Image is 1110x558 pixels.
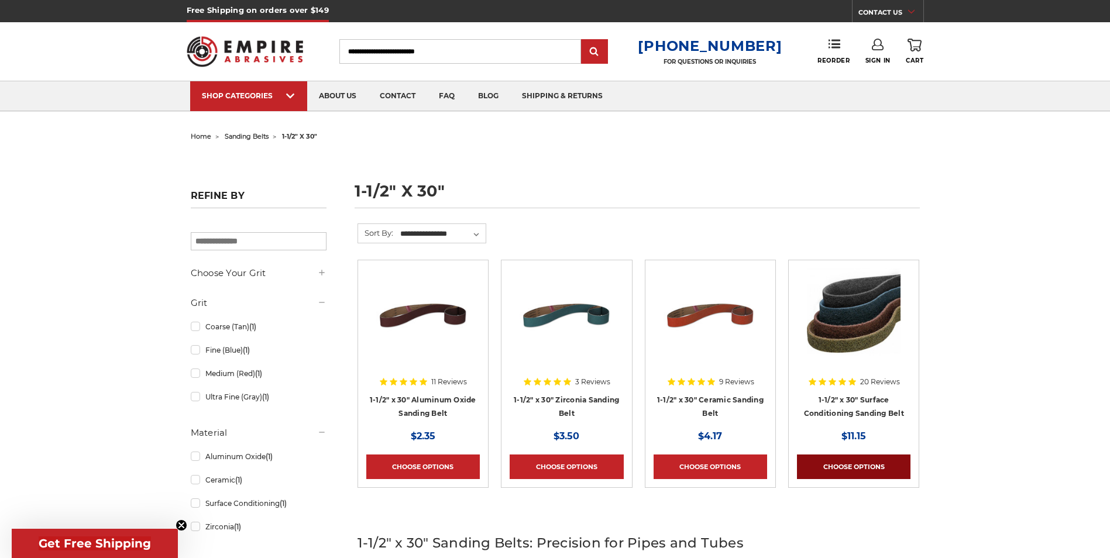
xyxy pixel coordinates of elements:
[411,430,435,442] span: $2.35
[575,378,610,385] span: 3 Reviews
[554,430,579,442] span: $3.50
[657,395,764,418] a: 1-1/2" x 30" Ceramic Sanding Belt
[664,268,757,362] img: 1-1/2" x 30" Sanding Belt - Ceramic
[191,316,327,337] a: Coarse (Tan)
[510,454,623,479] a: Choose Options
[865,57,891,64] span: Sign In
[358,224,393,242] label: Sort By:
[906,57,923,64] span: Cart
[249,322,256,331] span: (1)
[807,268,901,362] img: 1.5"x30" Surface Conditioning Sanding Belts
[719,378,754,385] span: 9 Reviews
[191,426,327,440] h5: Material
[427,81,466,111] a: faq
[202,91,295,100] div: SHOP CATEGORIES
[307,81,368,111] a: about us
[860,378,900,385] span: 20 Reviews
[191,387,327,407] a: Ultra Fine (Gray)
[654,268,767,382] a: 1-1/2" x 30" Sanding Belt - Ceramic
[368,81,427,111] a: contact
[797,268,910,382] a: 1.5"x30" Surface Conditioning Sanding Belts
[187,29,304,74] img: Empire Abrasives
[841,430,866,442] span: $11.15
[280,499,287,508] span: (1)
[12,529,178,558] div: Get Free ShippingClose teaser
[358,533,920,553] h2: 1-1/2" x 30" Sanding Belts: Precision for Pipes and Tubes
[191,190,327,208] h5: Refine by
[514,395,619,418] a: 1-1/2" x 30" Zirconia Sanding Belt
[225,132,269,140] a: sanding belts
[191,446,327,467] a: Aluminum Oxide
[235,476,242,484] span: (1)
[191,493,327,514] a: Surface Conditioning
[176,519,187,531] button: Close teaser
[191,340,327,360] a: Fine (Blue)
[510,81,614,111] a: shipping & returns
[39,536,151,550] span: Get Free Shipping
[191,470,327,490] a: Ceramic
[266,452,273,461] span: (1)
[370,395,476,418] a: 1-1/2" x 30" Aluminum Oxide Sanding Belt
[817,39,850,64] a: Reorder
[255,369,262,378] span: (1)
[398,225,486,243] select: Sort By:
[906,39,923,64] a: Cart
[376,268,470,362] img: 1-1/2" x 30" Sanding Belt - Aluminum Oxide
[583,40,606,64] input: Submit
[797,454,910,479] a: Choose Options
[858,6,923,22] a: CONTACT US
[510,268,623,382] a: 1-1/2" x 30" Sanding Belt - Zirconia
[817,57,850,64] span: Reorder
[191,132,211,140] a: home
[243,346,250,354] span: (1)
[698,430,722,442] span: $4.17
[191,363,327,384] a: Medium (Red)
[282,132,317,140] span: 1-1/2" x 30"
[191,266,327,280] h5: Choose Your Grit
[654,454,767,479] a: Choose Options
[191,296,327,310] h5: Grit
[431,378,467,385] span: 11 Reviews
[191,516,327,537] a: Zirconia
[262,392,269,401] span: (1)
[366,454,480,479] a: Choose Options
[804,395,904,418] a: 1-1/2" x 30" Surface Conditioning Sanding Belt
[638,37,782,54] a: [PHONE_NUMBER]
[234,522,241,531] span: (1)
[366,268,480,382] a: 1-1/2" x 30" Sanding Belt - Aluminum Oxide
[466,81,510,111] a: blog
[355,183,920,208] h1: 1-1/2" x 30"
[520,268,613,362] img: 1-1/2" x 30" Sanding Belt - Zirconia
[638,58,782,66] p: FOR QUESTIONS OR INQUIRIES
